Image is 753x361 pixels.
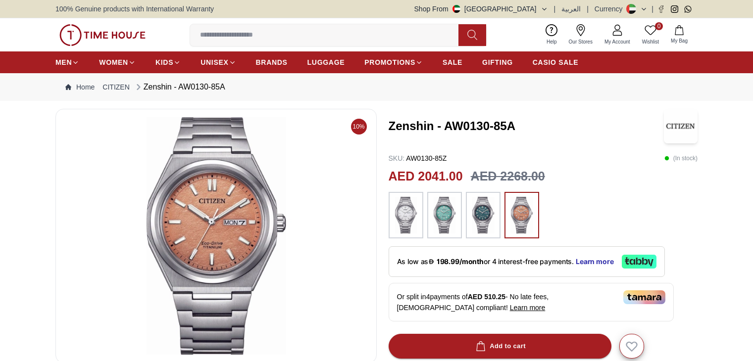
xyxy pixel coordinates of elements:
div: Add to cart [474,341,526,352]
span: Help [543,38,561,45]
img: Tamara [623,290,665,304]
h3: AED 2268.00 [471,167,545,186]
span: Learn more [510,304,546,312]
a: Help [541,22,563,47]
img: Zenshin - AW0130-85A [64,117,368,355]
a: KIDS [155,53,181,71]
div: Zenshin - AW0130-85A [134,81,225,93]
span: Wishlist [638,38,663,45]
button: العربية [561,4,581,14]
span: | [554,4,556,14]
span: BRANDS [256,57,288,67]
button: Add to cart [389,334,611,359]
button: Shop From[GEOGRAPHIC_DATA] [414,4,548,14]
img: ... [394,197,418,234]
span: LUGGAGE [307,57,345,67]
img: ... [509,197,534,234]
img: ... [471,197,496,234]
a: Home [65,82,95,92]
span: GIFTING [482,57,513,67]
span: WOMEN [99,57,128,67]
span: SALE [443,57,462,67]
span: 100% Genuine products with International Warranty [55,4,214,14]
img: United Arab Emirates [452,5,460,13]
span: Our Stores [565,38,597,45]
a: LUGGAGE [307,53,345,71]
span: AED 510.25 [468,293,505,301]
img: ... [59,24,146,46]
h3: Zenshin - AW0130-85A [389,118,664,134]
button: My Bag [665,23,694,46]
span: SKU : [389,154,405,162]
a: PROMOTIONS [364,53,423,71]
a: MEN [55,53,79,71]
a: UNISEX [201,53,236,71]
a: CASIO SALE [533,53,579,71]
span: My Account [601,38,634,45]
a: Our Stores [563,22,599,47]
div: Currency [595,4,627,14]
a: 0Wishlist [636,22,665,47]
a: Instagram [671,5,678,13]
a: WOMEN [99,53,136,71]
span: 10% [351,119,367,135]
span: My Bag [667,37,692,45]
p: ( In stock ) [664,153,698,163]
span: | [652,4,653,14]
span: UNISEX [201,57,228,67]
span: CASIO SALE [533,57,579,67]
a: Whatsapp [684,5,692,13]
span: MEN [55,57,72,67]
nav: Breadcrumb [55,73,698,101]
span: KIDS [155,57,173,67]
a: GIFTING [482,53,513,71]
a: SALE [443,53,462,71]
a: CITIZEN [102,82,129,92]
span: PROMOTIONS [364,57,415,67]
a: BRANDS [256,53,288,71]
p: AW0130-85Z [389,153,447,163]
img: Zenshin - AW0130-85A [664,109,698,143]
a: Facebook [657,5,665,13]
span: | [587,4,589,14]
div: Or split in 4 payments of - No late fees, [DEMOGRAPHIC_DATA] compliant! [389,283,674,321]
img: ... [432,197,457,234]
h2: AED 2041.00 [389,167,463,186]
span: 0 [655,22,663,30]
